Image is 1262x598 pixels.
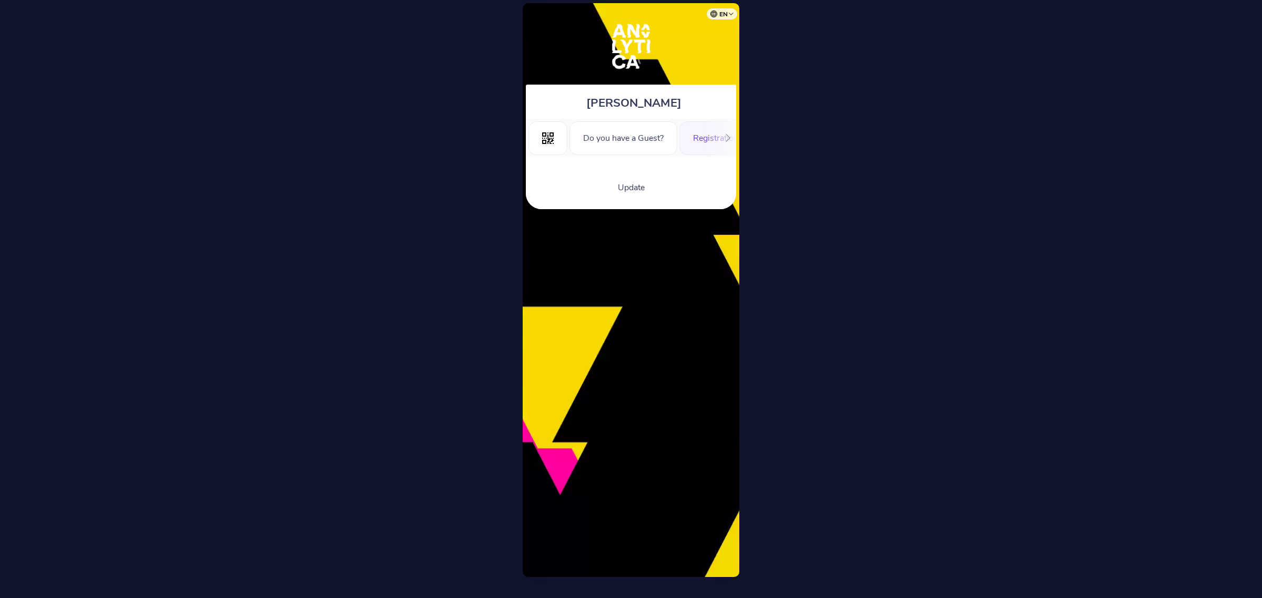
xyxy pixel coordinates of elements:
[679,131,774,143] a: Registration Form
[598,14,664,79] img: Analytica Fest 2025 - Sep 6th
[531,182,731,193] center: Update
[569,131,677,143] a: Do you have a Guest?
[569,121,677,155] div: Do you have a Guest?
[586,95,681,111] span: [PERSON_NAME]
[679,121,774,155] div: Registration Form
